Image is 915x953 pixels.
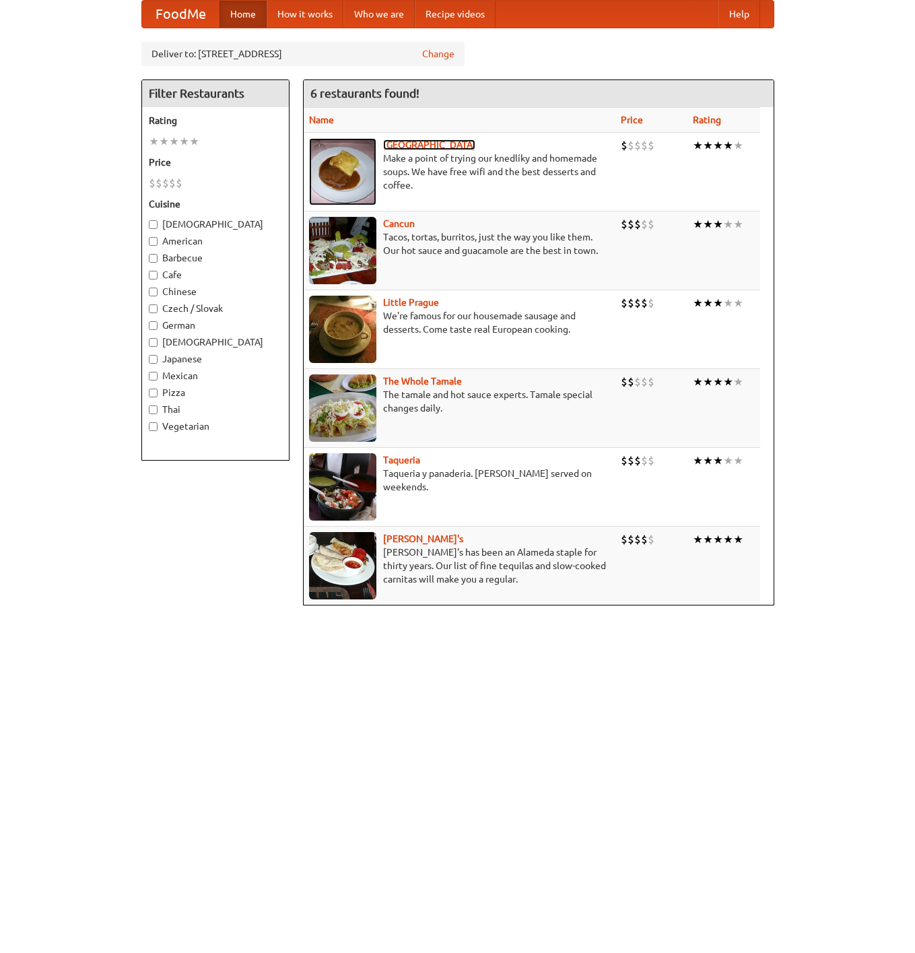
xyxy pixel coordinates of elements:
[309,309,611,336] p: We're famous for our housemade sausage and desserts. Come taste real European cooking.
[149,369,282,383] label: Mexican
[415,1,496,28] a: Recipe videos
[149,338,158,347] input: [DEMOGRAPHIC_DATA]
[733,138,743,153] li: ★
[628,374,634,389] li: $
[703,532,713,547] li: ★
[693,453,703,468] li: ★
[141,42,465,66] div: Deliver to: [STREET_ADDRESS]
[628,138,634,153] li: $
[733,217,743,232] li: ★
[156,176,162,191] li: $
[149,251,282,265] label: Barbecue
[641,453,648,468] li: $
[169,176,176,191] li: $
[713,138,723,153] li: ★
[641,532,648,547] li: $
[703,296,713,310] li: ★
[693,138,703,153] li: ★
[383,455,420,465] a: Taqueria
[149,386,282,399] label: Pizza
[309,546,611,586] p: [PERSON_NAME]'s has been an Alameda staple for thirty years. Our list of fine tequilas and slow-c...
[628,453,634,468] li: $
[634,453,641,468] li: $
[733,532,743,547] li: ★
[383,139,475,150] a: [GEOGRAPHIC_DATA]
[149,302,282,315] label: Czech / Slovak
[309,138,376,205] img: czechpoint.jpg
[149,389,158,397] input: Pizza
[149,234,282,248] label: American
[713,296,723,310] li: ★
[713,374,723,389] li: ★
[149,254,158,263] input: Barbecue
[703,453,713,468] li: ★
[309,388,611,415] p: The tamale and hot sauce experts. Tamale special changes daily.
[149,321,158,330] input: German
[693,217,703,232] li: ★
[713,217,723,232] li: ★
[634,296,641,310] li: $
[142,1,219,28] a: FoodMe
[648,453,654,468] li: $
[621,453,628,468] li: $
[142,80,289,107] h4: Filter Restaurants
[723,453,733,468] li: ★
[149,405,158,414] input: Thai
[693,296,703,310] li: ★
[422,47,454,61] a: Change
[189,134,199,149] li: ★
[621,532,628,547] li: $
[309,296,376,363] img: littleprague.jpg
[693,374,703,389] li: ★
[219,1,267,28] a: Home
[693,532,703,547] li: ★
[309,114,334,125] a: Name
[723,217,733,232] li: ★
[149,176,156,191] li: $
[621,374,628,389] li: $
[149,271,158,280] input: Cafe
[718,1,760,28] a: Help
[383,376,462,387] b: The Whole Tamale
[383,218,415,229] b: Cancun
[149,422,158,431] input: Vegetarian
[149,220,158,229] input: [DEMOGRAPHIC_DATA]
[309,467,611,494] p: Taqueria y panaderia. [PERSON_NAME] served on weekends.
[162,176,169,191] li: $
[309,230,611,257] p: Tacos, tortas, burritos, just the way you like them. Our hot sauce and guacamole are the best in ...
[641,217,648,232] li: $
[343,1,415,28] a: Who we are
[179,134,189,149] li: ★
[648,138,654,153] li: $
[634,138,641,153] li: $
[733,374,743,389] li: ★
[383,533,463,544] a: [PERSON_NAME]'s
[634,217,641,232] li: $
[149,134,159,149] li: ★
[621,114,643,125] a: Price
[149,197,282,211] h5: Cuisine
[149,285,282,298] label: Chinese
[648,217,654,232] li: $
[149,114,282,127] h5: Rating
[383,297,439,308] a: Little Prague
[169,134,179,149] li: ★
[703,138,713,153] li: ★
[309,453,376,521] img: taqueria.jpg
[309,152,611,192] p: Make a point of trying our knedlíky and homemade soups. We have free wifi and the best desserts a...
[149,420,282,433] label: Vegetarian
[703,374,713,389] li: ★
[634,374,641,389] li: $
[149,268,282,282] label: Cafe
[628,217,634,232] li: $
[621,138,628,153] li: $
[713,532,723,547] li: ★
[641,138,648,153] li: $
[703,217,713,232] li: ★
[693,114,721,125] a: Rating
[723,532,733,547] li: ★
